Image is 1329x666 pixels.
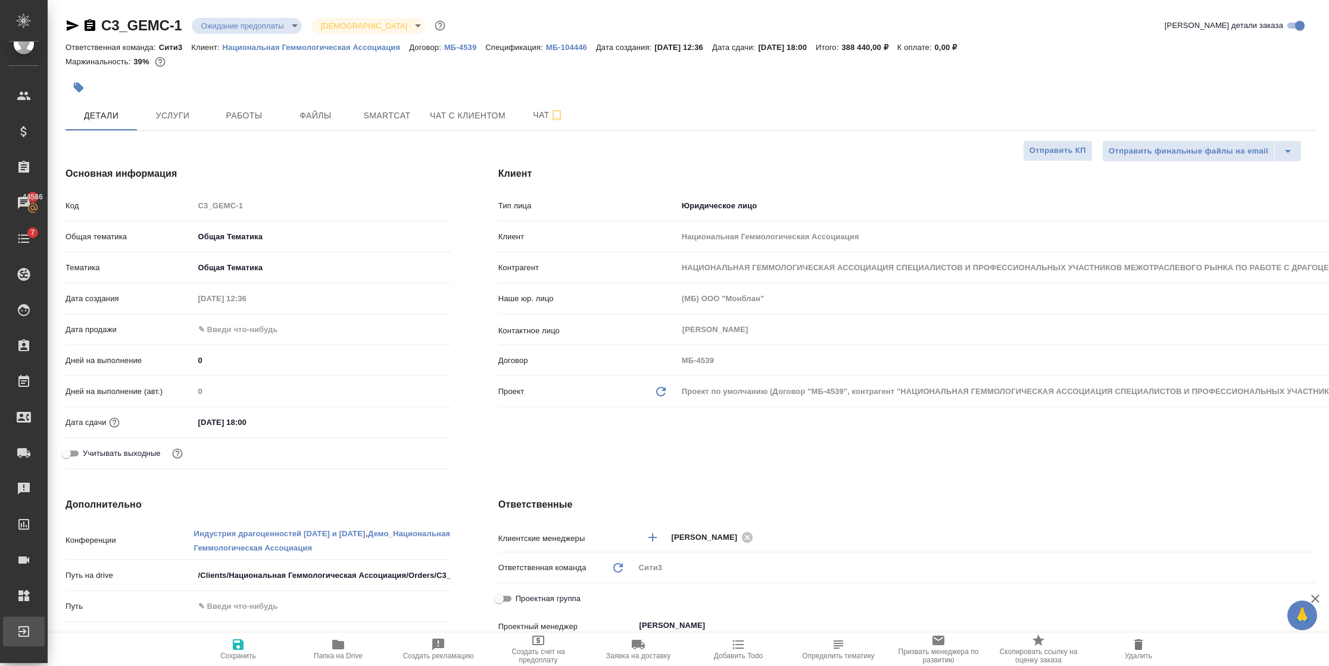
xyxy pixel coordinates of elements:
p: 388 440,00 ₽ [841,43,897,52]
span: Определить тематику [802,652,874,660]
p: 39% [133,57,152,66]
input: Пустое поле [194,383,451,400]
p: Дней на выполнение (авт.) [65,386,194,398]
button: [DEMOGRAPHIC_DATA] [317,21,411,31]
button: Призвать менеджера по развитию [888,633,988,666]
span: [PERSON_NAME] детали заказа [1165,20,1283,32]
div: Сити3 [635,558,1316,578]
p: Контактное лицо [498,325,678,337]
p: Индустрия драгоценностей [DATE] и [DATE] [194,529,366,538]
button: Добавить тэг [65,74,92,101]
button: 198200.00 RUB; [152,54,168,70]
button: Open [1309,536,1312,539]
span: , [365,528,368,538]
span: Создать рекламацию [403,652,474,660]
p: Тематика [65,262,194,274]
button: Скопировать ссылку для ЯМессенджера [65,18,80,33]
button: Создать рекламацию [388,633,488,666]
input: ✎ Введи что-нибудь [194,321,298,338]
p: Национальная Геммологическая Ассоциация [223,43,410,52]
span: Папка на Drive [314,652,363,660]
p: Дата создания: [596,43,654,52]
p: Дата сдачи [65,417,107,429]
div: [PERSON_NAME] [672,530,757,545]
span: Сохранить [220,652,256,660]
span: Отправить финальные файлы на email [1109,145,1268,158]
p: Ответственная команда [498,562,586,574]
p: Дата сдачи: [712,43,758,52]
p: Итого: [816,43,841,52]
p: Направление услуг [65,631,194,643]
span: Заявка на доставку [606,652,670,660]
button: Отправить КП [1023,140,1093,161]
input: Пустое поле [194,290,298,307]
button: Удалить [1088,633,1188,666]
span: Призвать менеджера по развитию [896,648,981,664]
span: Чат с клиентом [430,108,506,123]
button: Если добавить услуги и заполнить их объемом, то дата рассчитается автоматически [107,415,122,430]
a: Национальная Геммологическая Ассоциация [223,42,410,52]
p: Ответственная команда: [65,43,159,52]
p: Клиент [498,231,678,243]
input: ✎ Введи что-нибудь [194,567,451,584]
span: 44586 [15,191,50,203]
p: Код [65,200,194,212]
span: Удалить [1125,652,1152,660]
input: Пустое поле [194,197,451,214]
div: Общая Тематика [194,258,451,278]
p: Тип лица [498,200,678,212]
p: Сити3 [159,43,192,52]
p: Клиентские менеджеры [498,533,635,545]
span: Отправить КП [1029,144,1086,158]
span: Файлы [287,108,344,123]
input: ✎ Введи что-нибудь [194,598,451,615]
p: Договор [498,355,678,367]
span: Скопировать ссылку на оценку заказа [996,648,1081,664]
p: Дней на выполнение [65,355,194,367]
button: Выбери, если сб и вс нужно считать рабочими днями для выполнения заказа. [170,446,185,461]
button: Отправить финальные файлы на email [1102,140,1275,162]
button: Ожидание предоплаты [198,21,288,31]
span: Чат [520,108,577,123]
button: Скопировать ссылку на оценку заказа [988,633,1088,666]
span: Учитывать выходные [83,448,161,459]
p: МБ-104446 [546,43,596,52]
p: МБ-4539 [444,43,485,52]
a: МБ-4539 [444,42,485,52]
a: МБ-104446 [546,42,596,52]
span: Услуги [144,108,201,123]
button: Скопировать ссылку [83,18,97,33]
p: Конференции [65,534,194,546]
h4: Ответственные [498,498,1316,512]
p: 0,00 ₽ [935,43,966,52]
h4: Дополнительно [65,498,451,512]
div: Ожидание предоплаты [192,18,302,34]
p: К оплате: [897,43,935,52]
p: [DATE] 18:00 [758,43,816,52]
p: Наше юр. лицо [498,293,678,305]
a: C3_GEMC-1 [101,17,182,33]
p: Дата создания [65,293,194,305]
span: [PERSON_NAME] [672,531,745,543]
span: Детали [73,108,130,123]
button: 🙏 [1287,601,1317,630]
p: Контрагент [498,262,678,274]
p: Путь на drive [65,570,194,581]
p: Проект [498,386,525,398]
h4: Основная информация [65,167,451,181]
span: 7 [23,227,42,239]
p: Дата продажи [65,324,194,336]
a: Индустрия драгоценностей [DATE] и [DATE] [194,528,366,538]
button: Папка на Drive [288,633,388,666]
button: Создать счет на предоплату [488,633,588,666]
p: Клиент: [191,43,222,52]
button: Заявка на доставку [588,633,688,666]
p: Путь [65,601,194,612]
p: Общая тематика [65,231,194,243]
button: Доп статусы указывают на важность/срочность заказа [432,18,448,33]
div: Общая Тематика [194,227,451,247]
p: Договор: [409,43,444,52]
div: split button [1102,140,1302,162]
a: 7 [3,224,45,254]
p: [DATE] 12:36 [654,43,712,52]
